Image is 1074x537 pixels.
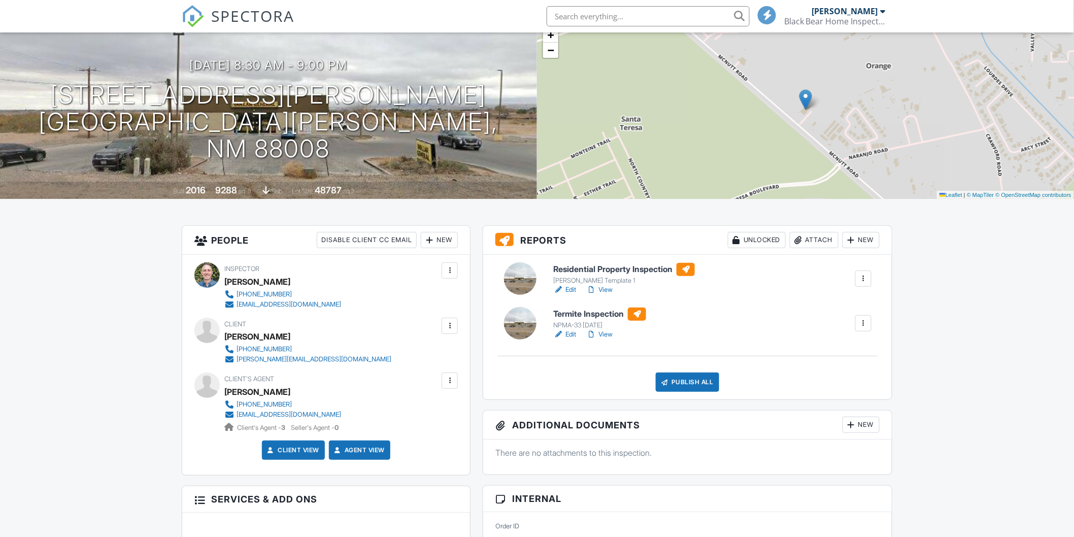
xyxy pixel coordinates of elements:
a: [PERSON_NAME][EMAIL_ADDRESS][DOMAIN_NAME] [224,354,391,364]
span: sq. ft. [239,187,253,195]
span: Client [224,320,246,328]
a: [EMAIL_ADDRESS][DOMAIN_NAME] [224,299,341,310]
div: Unlocked [728,232,786,248]
span: + [548,28,554,41]
img: The Best Home Inspection Software - Spectora [182,5,204,27]
span: SPECTORA [211,5,294,26]
h3: Additional Documents [483,411,892,440]
div: Attach [790,232,838,248]
div: [PERSON_NAME] [224,274,290,289]
a: View [586,285,613,295]
span: slab [271,187,282,195]
a: [PHONE_NUMBER] [224,289,341,299]
a: Termite Inspection NPMA-33 [DATE] [553,308,646,330]
a: Edit [553,285,576,295]
a: Agent View [332,445,385,455]
span: Inspector [224,265,259,273]
div: [PERSON_NAME] [224,329,290,344]
h1: [STREET_ADDRESS][PERSON_NAME] [GEOGRAPHIC_DATA][PERSON_NAME], NM 88008 [16,82,521,162]
a: [PHONE_NUMBER] [224,399,341,410]
strong: 0 [334,424,339,431]
h6: Termite Inspection [553,308,646,321]
div: [EMAIL_ADDRESS][DOMAIN_NAME] [237,300,341,309]
a: Zoom out [543,43,558,58]
div: New [421,232,458,248]
div: 2016 [186,185,206,195]
div: Black Bear Home Inspections [784,16,886,26]
h6: Residential Property Inspection [553,263,695,276]
h3: Internal [483,486,892,512]
h3: Services & Add ons [182,486,470,513]
a: © OpenStreetMap contributors [996,192,1071,198]
strong: 3 [281,424,285,431]
div: [PERSON_NAME] [812,6,878,16]
div: 48787 [315,185,342,195]
div: New [843,417,880,433]
p: There are no attachments to this inspection. [495,447,880,458]
div: [PERSON_NAME][EMAIL_ADDRESS][DOMAIN_NAME] [237,355,391,363]
a: Residential Property Inspection [PERSON_NAME] Template 1 [553,263,695,285]
span: sq.ft. [343,187,356,195]
a: Leaflet [939,192,962,198]
input: Search everything... [547,6,750,26]
div: Disable Client CC Email [317,232,417,248]
span: | [964,192,965,198]
img: Marker [799,89,812,110]
a: [PERSON_NAME] [224,384,290,399]
div: NPMA-33 [DATE] [553,321,646,329]
span: Built [173,187,184,195]
a: [EMAIL_ADDRESS][DOMAIN_NAME] [224,410,341,420]
div: [PHONE_NUMBER] [237,400,292,409]
h3: Reports [483,226,892,255]
div: [EMAIL_ADDRESS][DOMAIN_NAME] [237,411,341,419]
span: Client's Agent [224,375,274,383]
h3: [DATE] 8:30 am - 9:00 pm [190,58,348,72]
div: 9288 [215,185,237,195]
h3: People [182,226,470,255]
label: Order ID [495,522,519,531]
a: Client View [265,445,319,455]
span: Lot Size [292,187,313,195]
span: − [548,44,554,56]
a: Edit [553,329,576,340]
div: [PHONE_NUMBER] [237,290,292,298]
a: Zoom in [543,27,558,43]
div: [PERSON_NAME] Template 1 [553,277,695,285]
a: SPECTORA [182,14,294,35]
a: © MapTiler [967,192,994,198]
div: Publish All [656,373,719,392]
a: View [586,329,613,340]
div: New [843,232,880,248]
a: [PHONE_NUMBER] [224,344,391,354]
span: Seller's Agent - [291,424,339,431]
div: [PHONE_NUMBER] [237,345,292,353]
span: Client's Agent - [237,424,287,431]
